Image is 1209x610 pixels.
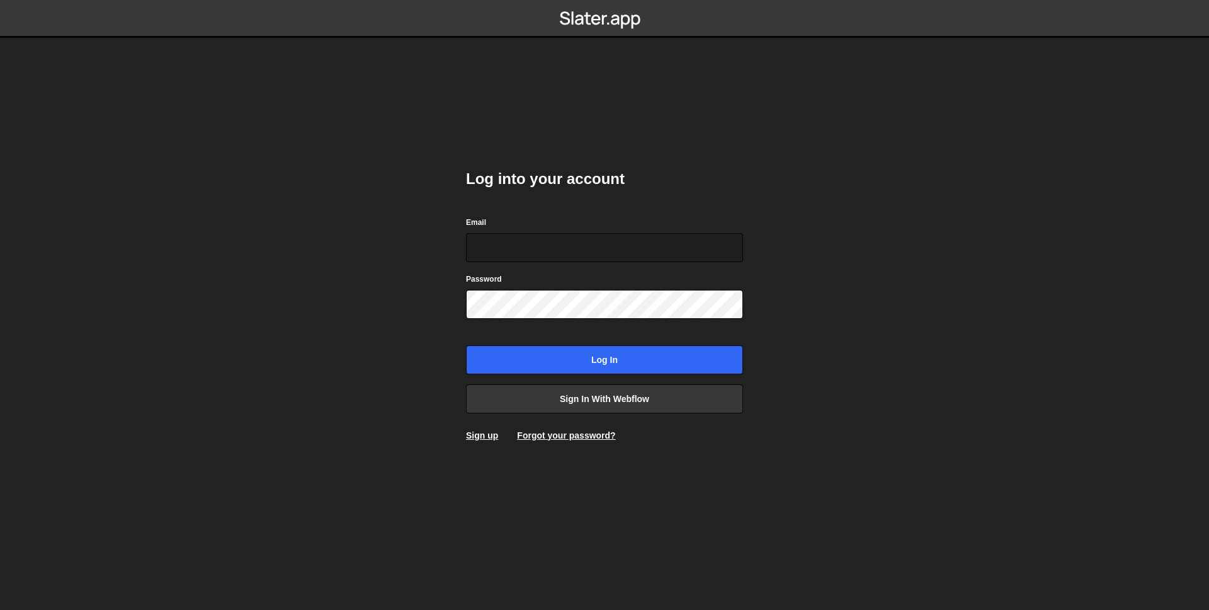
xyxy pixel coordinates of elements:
[466,384,743,413] a: Sign in with Webflow
[517,430,615,440] a: Forgot your password?
[466,430,498,440] a: Sign up
[466,216,486,229] label: Email
[466,273,502,285] label: Password
[466,345,743,374] input: Log in
[466,169,743,189] h2: Log into your account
